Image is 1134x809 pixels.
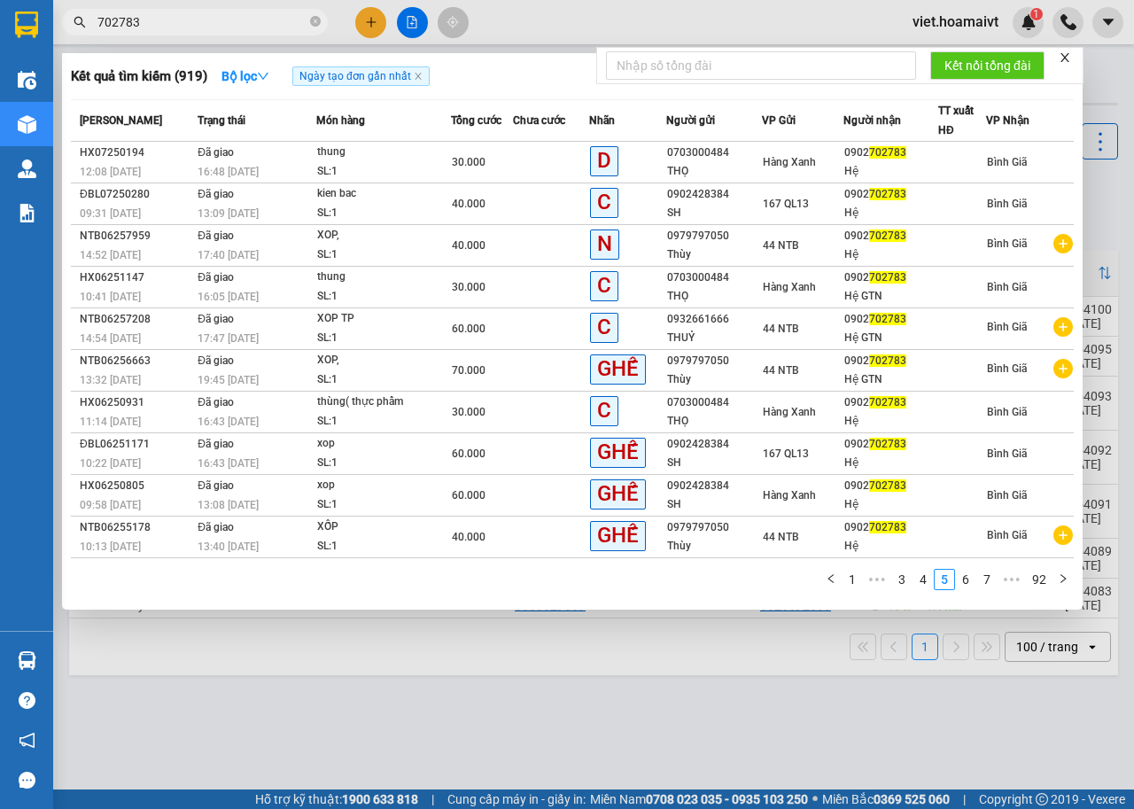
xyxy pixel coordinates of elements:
[80,499,141,511] span: 09:58 [DATE]
[317,226,450,245] div: XOP,
[317,268,450,287] div: thung
[18,159,36,178] img: warehouse-icon
[18,651,36,670] img: warehouse-icon
[842,569,863,590] li: 1
[667,287,761,306] div: THỌ
[317,184,450,204] div: kien bac
[667,310,761,329] div: 0932661666
[317,351,450,370] div: XOP,
[826,573,836,584] span: left
[317,495,450,515] div: SL: 1
[317,370,450,390] div: SL: 1
[19,732,35,749] span: notification
[198,313,234,325] span: Đã giao
[1053,359,1073,378] span: plus-circle
[198,291,259,303] span: 16:05 [DATE]
[1059,51,1071,64] span: close
[987,321,1027,333] span: Bình Giã
[198,249,259,261] span: 17:40 [DATE]
[80,457,141,470] span: 10:22 [DATE]
[317,204,450,223] div: SL: 1
[938,105,974,136] span: TT xuất HĐ
[80,114,162,127] span: [PERSON_NAME]
[198,541,259,553] span: 13:40 [DATE]
[590,146,618,175] span: D
[844,495,938,514] div: Hệ
[18,71,36,89] img: warehouse-icon
[317,329,450,348] div: SL: 1
[930,51,1045,80] button: Kết nối tổng đài
[198,354,234,367] span: Đã giao
[998,569,1026,590] span: •••
[590,479,646,509] span: GHẾ
[80,144,192,162] div: HX07250194
[452,239,485,252] span: 40.000
[763,406,816,418] span: Hàng Xanh
[198,332,259,345] span: 17:47 [DATE]
[976,569,998,590] li: 7
[763,323,799,335] span: 44 NTB
[1053,317,1073,337] span: plus-circle
[987,237,1027,250] span: Bình Giã
[844,287,938,306] div: Hệ GTN
[317,537,450,556] div: SL: 1
[763,489,816,502] span: Hàng Xanh
[452,406,485,418] span: 30.000
[987,447,1027,460] span: Bình Giã
[310,14,321,31] span: close-circle
[820,569,842,590] button: left
[80,185,192,204] div: ĐBL07250280
[844,537,938,556] div: Hệ
[80,435,192,454] div: ĐBL06251171
[80,393,192,412] div: HX06250931
[844,204,938,222] div: Hệ
[763,156,816,168] span: Hàng Xanh
[1053,525,1073,545] span: plus-circle
[913,570,933,589] a: 4
[1052,569,1074,590] button: right
[452,531,485,543] span: 40.000
[667,162,761,181] div: THỌ
[667,412,761,431] div: THỌ
[987,406,1027,418] span: Bình Giã
[667,245,761,264] div: Thùy
[956,570,975,589] a: 6
[667,329,761,347] div: THUỶ
[317,434,450,454] div: xop
[452,198,485,210] span: 40.000
[843,570,862,589] a: 1
[987,198,1027,210] span: Bình Giã
[80,227,192,245] div: NTB06257959
[198,188,234,200] span: Đã giao
[869,271,906,284] span: 702783
[198,271,234,284] span: Đã giao
[1058,573,1068,584] span: right
[844,144,938,162] div: 0902
[844,370,938,389] div: Hệ GTN
[667,370,761,389] div: Thùy
[221,69,269,83] strong: Bộ lọc
[317,162,450,182] div: SL: 1
[667,144,761,162] div: 0703000484
[80,541,141,553] span: 10:13 [DATE]
[1052,569,1074,590] li: Next Page
[452,281,485,293] span: 30.000
[19,692,35,709] span: question-circle
[987,529,1027,541] span: Bình Giã
[80,166,141,178] span: 12:08 [DATE]
[869,229,906,242] span: 702783
[891,569,913,590] li: 3
[667,393,761,412] div: 0703000484
[844,393,938,412] div: 0902
[844,352,938,370] div: 0902
[844,227,938,245] div: 0902
[1053,234,1073,253] span: plus-circle
[667,227,761,245] div: 0979797050
[198,146,234,159] span: Đã giao
[869,188,906,200] span: 702783
[198,438,234,450] span: Đã giao
[590,229,619,259] span: N
[987,489,1027,502] span: Bình Giã
[934,569,955,590] li: 5
[869,521,906,533] span: 702783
